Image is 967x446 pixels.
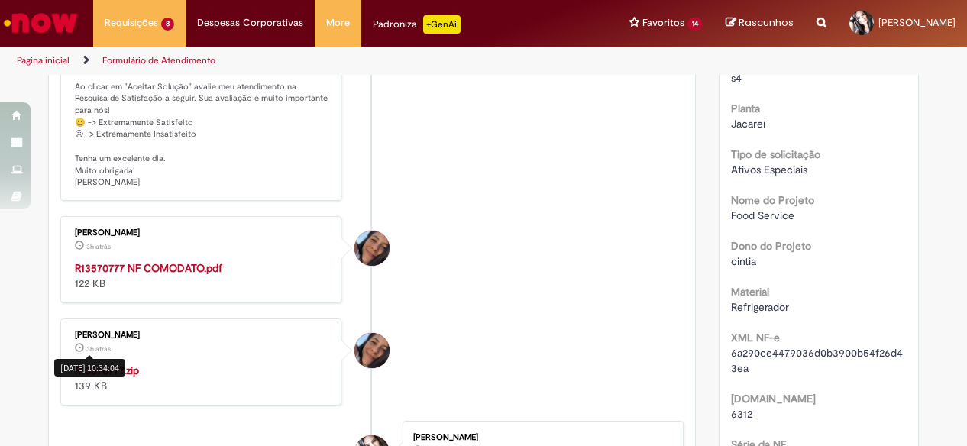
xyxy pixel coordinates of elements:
[326,15,350,31] span: More
[731,300,789,314] span: Refrigerador
[413,433,668,442] div: [PERSON_NAME]
[105,15,158,31] span: Requisições
[373,15,461,34] div: Padroniza
[731,331,780,344] b: XML NF-e
[731,346,903,375] span: 6a290ce4479036d0b3900b54f26d43ea
[731,102,760,115] b: Planta
[75,261,222,275] a: R13570777 NF COMODATO.pdf
[17,54,70,66] a: Página inicial
[739,15,794,30] span: Rascunhos
[197,15,303,31] span: Despesas Corporativas
[726,16,794,31] a: Rascunhos
[86,242,111,251] span: 3h atrás
[731,163,807,176] span: Ativos Especiais
[731,71,742,85] span: s4
[75,260,329,291] div: 122 KB
[75,8,329,189] p: Olá! Seu chamado foi concluído! Sua solicitação já foi atendida, a NF-e emitida e anexada ao cham...
[878,16,956,29] span: [PERSON_NAME]
[75,228,329,238] div: [PERSON_NAME]
[687,18,703,31] span: 14
[102,54,215,66] a: Formulário de Atendimento
[423,15,461,34] p: +GenAi
[642,15,684,31] span: Favoritos
[731,208,794,222] span: Food Service
[731,407,752,421] span: 6312
[731,285,769,299] b: Material
[2,8,80,38] img: ServiceNow
[86,344,111,354] span: 3h atrás
[731,254,756,268] span: cintia
[354,333,390,368] div: Lívia Rovaron Oliveira Faria
[731,239,811,253] b: Dono do Projeto
[354,231,390,266] div: Lívia Rovaron Oliveira Faria
[731,117,765,131] span: Jacareí
[731,147,820,161] b: Tipo de solicitação
[161,18,174,31] span: 8
[54,359,125,377] div: [DATE] 10:34:04
[731,193,814,207] b: Nome do Projeto
[11,47,633,75] ul: Trilhas de página
[86,242,111,251] time: 01/10/2025 10:34:04
[731,392,816,406] b: [DOMAIN_NAME]
[75,331,329,340] div: [PERSON_NAME]
[75,363,329,393] div: 139 KB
